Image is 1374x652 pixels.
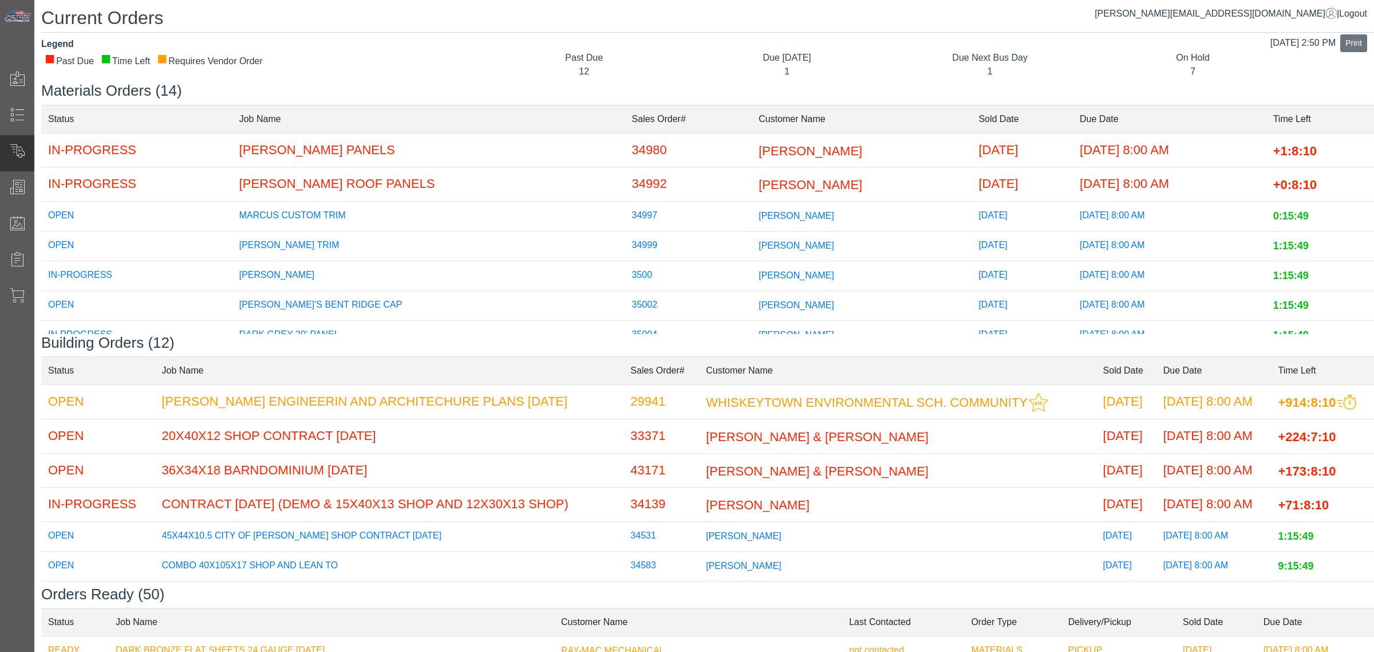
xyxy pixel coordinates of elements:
[41,488,155,522] td: IN-PROGRESS
[109,608,554,636] td: Job Name
[155,384,624,419] td: [PERSON_NAME] ENGINEERIN AND ARCHITECHURE PLANS [DATE]
[752,105,972,133] td: Customer Name
[759,211,834,221] span: [PERSON_NAME]
[1278,430,1336,444] span: +224:7:10
[232,290,625,320] td: [PERSON_NAME]'S BENT RIDGE CAP
[623,384,699,419] td: 29941
[1073,290,1266,320] td: [DATE] 8:00 AM
[759,143,862,158] span: [PERSON_NAME]
[625,290,752,320] td: 35002
[1273,270,1309,281] span: 1:15:49
[41,356,155,384] td: Status
[1096,453,1156,488] td: [DATE]
[1337,395,1356,410] img: This order should be prioritized
[155,356,624,384] td: Job Name
[706,430,929,444] span: [PERSON_NAME] & [PERSON_NAME]
[964,608,1061,636] td: Order Type
[1273,329,1309,341] span: 1:15:49
[1278,560,1314,572] span: 9:15:49
[897,65,1083,78] div: 1
[1273,210,1309,222] span: 0:15:49
[1073,261,1266,290] td: [DATE] 8:00 AM
[759,178,862,192] span: [PERSON_NAME]
[155,488,624,522] td: CONTRACT [DATE] (DEMO & 15X40X13 SHOP AND 12X30X13 SHOP)
[972,167,1073,202] td: [DATE]
[41,582,155,611] td: OPEN
[1096,356,1156,384] td: Sold Date
[1156,552,1272,582] td: [DATE] 8:00 AM
[706,561,781,571] span: [PERSON_NAME]
[623,453,699,488] td: 43171
[554,608,842,636] td: Customer Name
[1272,356,1374,384] td: Time Left
[623,356,699,384] td: Sales Order#
[1096,419,1156,453] td: [DATE]
[706,531,781,541] span: [PERSON_NAME]
[972,231,1073,261] td: [DATE]
[842,608,964,636] td: Last Contacted
[41,453,155,488] td: OPEN
[759,300,834,310] span: [PERSON_NAME]
[1073,133,1266,167] td: [DATE] 8:00 AM
[41,334,1374,352] h3: Building Orders (12)
[155,453,624,488] td: 36X34X18 BARNDOMINIUM [DATE]
[1156,453,1272,488] td: [DATE] 8:00 AM
[706,395,1028,409] span: WHISKEYTOWN ENVIRONMENTAL SCH. COMMUNITY
[41,320,232,350] td: IN-PROGRESS
[1156,419,1272,453] td: [DATE] 8:00 AM
[625,231,752,261] td: 34999
[972,133,1073,167] td: [DATE]
[1061,608,1176,636] td: Delivery/Pickup
[623,522,699,552] td: 34531
[625,167,752,202] td: 34992
[491,65,677,78] div: 12
[1096,582,1156,611] td: [DATE]
[1073,167,1266,202] td: [DATE] 8:00 AM
[1100,51,1285,65] div: On Hold
[623,419,699,453] td: 33371
[155,552,624,582] td: COMBO 40X105X17 SHOP AND LEAN TO
[1095,7,1367,21] div: |
[1096,488,1156,522] td: [DATE]
[706,498,810,512] span: [PERSON_NAME]
[1156,384,1272,419] td: [DATE] 8:00 AM
[972,105,1073,133] td: Sold Date
[41,522,155,552] td: OPEN
[41,7,1374,33] h1: Current Orders
[972,201,1073,231] td: [DATE]
[1100,65,1285,78] div: 7
[232,201,625,231] td: MARCUS CUSTOM TRIM
[759,270,834,280] span: [PERSON_NAME]
[706,464,929,478] span: [PERSON_NAME] & [PERSON_NAME]
[694,65,879,78] div: 1
[759,241,834,250] span: [PERSON_NAME]
[232,133,625,167] td: [PERSON_NAME] PANELS
[625,201,752,231] td: 34997
[232,320,625,350] td: DARK GREY 20' PANEL
[41,552,155,582] td: OPEN
[1095,9,1337,18] a: [PERSON_NAME][EMAIL_ADDRESS][DOMAIN_NAME]
[1096,552,1156,582] td: [DATE]
[101,54,111,62] div: ■
[1073,201,1266,231] td: [DATE] 8:00 AM
[1278,464,1336,478] span: +173:8:10
[41,201,232,231] td: OPEN
[157,54,167,62] div: ■
[1029,392,1048,412] img: This customer should be prioritized
[155,582,624,611] td: [PERSON_NAME] & [PERSON_NAME]
[41,133,232,167] td: IN-PROGRESS
[232,167,625,202] td: [PERSON_NAME] ROOF PANELS
[897,51,1083,65] div: Due Next Bus Day
[41,290,232,320] td: OPEN
[155,419,624,453] td: 20X40X12 SHOP CONTRACT [DATE]
[625,105,752,133] td: Sales Order#
[1266,105,1374,133] td: Time Left
[1156,488,1272,522] td: [DATE] 8:00 AM
[1257,608,1374,636] td: Due Date
[1096,384,1156,419] td: [DATE]
[1339,9,1367,18] span: Logout
[699,356,1096,384] td: Customer Name
[623,552,699,582] td: 34583
[1156,522,1272,552] td: [DATE] 8:00 AM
